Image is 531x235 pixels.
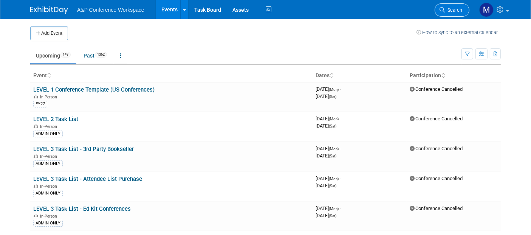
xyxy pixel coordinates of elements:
[40,184,59,189] span: In-Person
[34,184,38,188] img: In-Person Event
[313,69,407,82] th: Dates
[78,48,113,63] a: Past1362
[30,26,68,40] button: Add Event
[410,205,463,211] span: Conference Cancelled
[329,154,336,158] span: (Sat)
[316,93,336,99] span: [DATE]
[34,154,38,158] img: In-Person Event
[316,146,341,151] span: [DATE]
[316,205,341,211] span: [DATE]
[410,116,463,121] span: Conference Cancelled
[407,69,501,82] th: Participation
[33,101,47,107] div: FY27
[40,124,59,129] span: In-Person
[33,116,78,123] a: LEVEL 2 Task List
[30,48,76,63] a: Upcoming143
[316,116,341,121] span: [DATE]
[77,7,144,13] span: A&P Conference Workspace
[329,147,339,151] span: (Mon)
[33,131,63,137] div: ADMIN ONLY
[316,86,341,92] span: [DATE]
[329,124,336,128] span: (Sat)
[316,213,336,218] span: [DATE]
[33,86,155,93] a: LEVEL 1 Conference Template (US Conferences)
[330,72,333,78] a: Sort by Start Date
[340,205,341,211] span: -
[33,160,63,167] div: ADMIN ONLY
[60,52,71,58] span: 143
[441,72,445,78] a: Sort by Participation Type
[47,72,51,78] a: Sort by Event Name
[34,214,38,218] img: In-Person Event
[33,176,142,182] a: LEVEL 3 Task List - Attendee List Purchase
[33,205,131,212] a: LEVEL 3 Task List - Ed Kit Conferences
[329,87,339,92] span: (Mon)
[40,214,59,219] span: In-Person
[34,95,38,98] img: In-Person Event
[34,124,38,128] img: In-Person Event
[410,176,463,181] span: Conference Cancelled
[329,117,339,121] span: (Mon)
[30,6,68,14] img: ExhibitDay
[40,154,59,159] span: In-Person
[316,176,341,181] span: [DATE]
[30,69,313,82] th: Event
[340,176,341,181] span: -
[445,7,462,13] span: Search
[340,116,341,121] span: -
[410,146,463,151] span: Conference Cancelled
[410,86,463,92] span: Conference Cancelled
[329,95,336,99] span: (Sat)
[340,86,341,92] span: -
[479,3,494,17] img: Michelle Kelly
[316,183,336,188] span: [DATE]
[435,3,469,17] a: Search
[329,207,339,211] span: (Mon)
[33,190,63,197] div: ADMIN ONLY
[416,30,501,35] a: How to sync to an external calendar...
[316,153,336,159] span: [DATE]
[33,220,63,227] div: ADMIN ONLY
[329,214,336,218] span: (Sat)
[329,184,336,188] span: (Sat)
[95,52,107,58] span: 1362
[316,123,336,129] span: [DATE]
[40,95,59,100] span: In-Person
[340,146,341,151] span: -
[329,177,339,181] span: (Mon)
[33,146,134,153] a: LEVEL 3 Task List - 3rd Party Bookseller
